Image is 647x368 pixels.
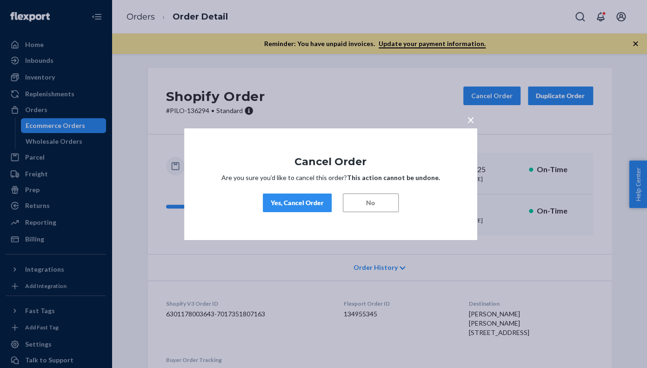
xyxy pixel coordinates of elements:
h1: Cancel Order [212,156,449,167]
span: × [467,111,474,127]
div: Yes, Cancel Order [271,198,324,207]
button: No [343,194,399,212]
strong: This action cannot be undone. [347,174,440,181]
button: Yes, Cancel Order [263,194,332,212]
p: Are you sure you’d like to cancel this order? [212,173,449,182]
